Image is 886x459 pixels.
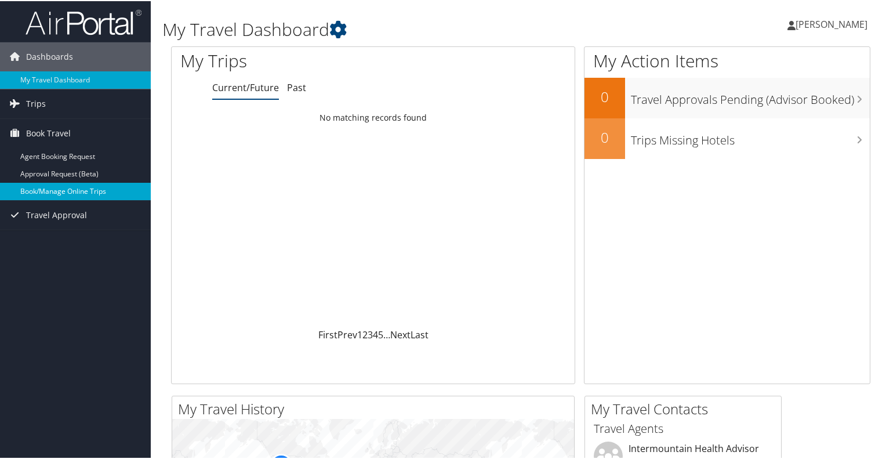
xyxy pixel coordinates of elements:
h1: My Action Items [584,48,870,72]
a: Last [411,327,429,340]
h3: Trips Missing Hotels [631,125,870,147]
a: 1 [357,327,362,340]
h1: My Travel Dashboard [162,16,640,41]
td: No matching records found [172,106,575,127]
a: 5 [378,327,383,340]
span: … [383,327,390,340]
span: Book Travel [26,118,71,147]
span: Dashboards [26,41,73,70]
a: 0Travel Approvals Pending (Advisor Booked) [584,77,870,117]
h2: My Travel Contacts [591,398,781,418]
h1: My Trips [180,48,398,72]
a: Next [390,327,411,340]
h3: Travel Approvals Pending (Advisor Booked) [631,85,870,107]
a: [PERSON_NAME] [787,6,879,41]
h2: 0 [584,86,625,106]
a: 0Trips Missing Hotels [584,117,870,158]
img: airportal-logo.png [26,8,141,35]
a: 4 [373,327,378,340]
h3: Travel Agents [594,420,772,436]
span: Travel Approval [26,200,87,229]
h2: My Travel History [178,398,574,418]
a: 3 [368,327,373,340]
a: First [318,327,337,340]
a: Past [287,80,306,93]
a: Prev [337,327,357,340]
span: [PERSON_NAME] [796,17,867,30]
a: 2 [362,327,368,340]
span: Trips [26,88,46,117]
a: Current/Future [212,80,279,93]
h2: 0 [584,127,625,146]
